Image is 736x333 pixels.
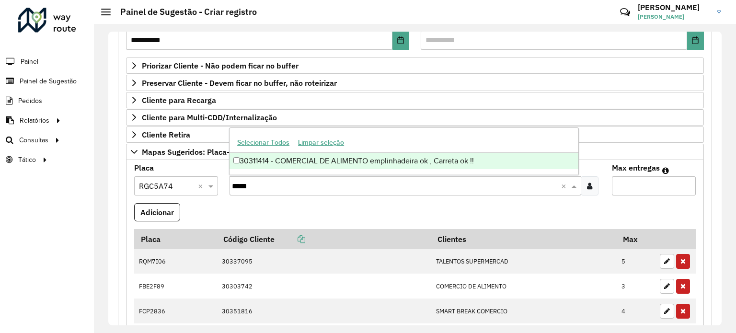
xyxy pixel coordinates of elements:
[431,249,616,274] td: TALENTOS SUPERMERCAD
[431,229,616,249] th: Clientes
[21,57,38,67] span: Painel
[142,79,337,87] span: Preservar Cliente - Devem ficar no buffer, não roteirizar
[20,115,49,126] span: Relatórios
[134,162,154,173] label: Placa
[612,162,660,173] label: Max entregas
[134,249,217,274] td: RQM7I06
[294,135,348,150] button: Limpar seleção
[561,180,569,192] span: Clear all
[638,12,710,21] span: [PERSON_NAME]
[126,144,704,160] a: Mapas Sugeridos: Placa-Cliente
[638,3,710,12] h3: [PERSON_NAME]
[230,153,578,169] div: 30311414 - COMERCIAL DE ALIMENTO emplinhadeira ok , Carreta ok !!
[217,299,431,323] td: 30351816
[19,135,48,145] span: Consultas
[142,114,277,121] span: Cliente para Multi-CDD/Internalização
[617,299,655,323] td: 4
[687,31,704,50] button: Choose Date
[431,299,616,323] td: SMART BREAK COMERCIO
[233,135,294,150] button: Selecionar Todos
[431,274,616,299] td: COMERCIO DE ALIMENTO
[111,7,257,17] h2: Painel de Sugestão - Criar registro
[142,96,216,104] span: Cliente para Recarga
[18,96,42,106] span: Pedidos
[134,274,217,299] td: FBE2F89
[142,131,190,138] span: Cliente Retira
[229,127,579,175] ng-dropdown-panel: Options list
[617,229,655,249] th: Max
[134,299,217,323] td: FCP2836
[20,76,77,86] span: Painel de Sugestão
[126,126,704,143] a: Cliente Retira
[662,167,669,174] em: Máximo de clientes que serão colocados na mesma rota com os clientes informados
[617,274,655,299] td: 3
[126,109,704,126] a: Cliente para Multi-CDD/Internalização
[217,274,431,299] td: 30303742
[617,249,655,274] td: 5
[217,229,431,249] th: Código Cliente
[217,249,431,274] td: 30337095
[126,75,704,91] a: Preservar Cliente - Devem ficar no buffer, não roteirizar
[134,203,180,221] button: Adicionar
[134,229,217,249] th: Placa
[275,234,305,244] a: Copiar
[126,92,704,108] a: Cliente para Recarga
[142,62,299,69] span: Priorizar Cliente - Não podem ficar no buffer
[615,2,635,23] a: Contato Rápido
[126,57,704,74] a: Priorizar Cliente - Não podem ficar no buffer
[142,148,254,156] span: Mapas Sugeridos: Placa-Cliente
[18,155,36,165] span: Tático
[392,31,409,50] button: Choose Date
[198,180,206,192] span: Clear all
